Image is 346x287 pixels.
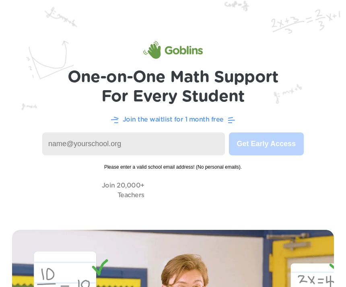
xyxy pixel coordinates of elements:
[102,181,144,200] p: Join 20,000+ Teachers
[123,115,224,124] p: Join the waitlist for 1 month free
[229,132,304,155] button: Get Early Access
[42,132,225,155] input: name@yourschool.org
[68,68,279,106] h1: One-on-One Math Support For Every Student
[42,155,304,171] span: Please enter a valid school email address! (No personal emails).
